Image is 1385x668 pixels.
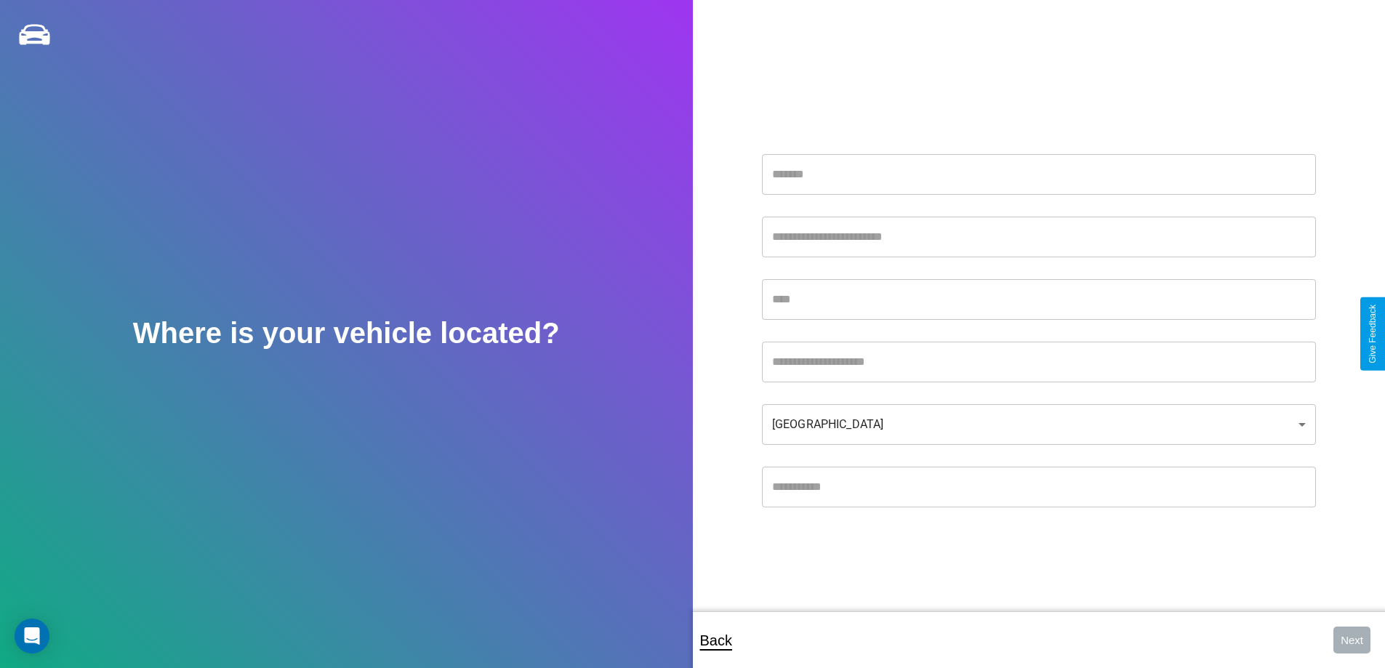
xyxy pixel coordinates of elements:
[1333,627,1370,653] button: Next
[1368,305,1378,363] div: Give Feedback
[762,404,1316,445] div: [GEOGRAPHIC_DATA]
[700,627,732,653] p: Back
[133,317,560,350] h2: Where is your vehicle located?
[15,619,49,653] div: Open Intercom Messenger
